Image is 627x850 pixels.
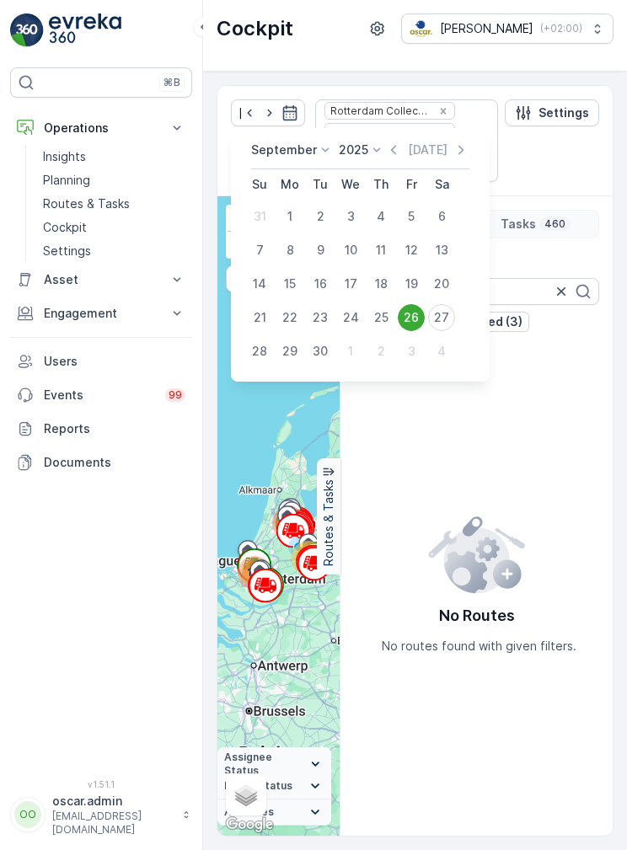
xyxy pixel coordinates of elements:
div: 3 [398,338,425,365]
div: 1 [337,338,364,365]
p: Routes & Tasks [320,479,337,566]
p: [EMAIL_ADDRESS][DOMAIN_NAME] [52,810,174,837]
p: Settings [539,104,589,121]
div: 16 [307,270,334,297]
button: Settings [505,99,599,126]
p: ( +02:00 ) [540,22,582,35]
div: 22 [276,304,303,331]
p: Events [44,387,155,404]
a: Documents [10,446,192,479]
a: Events99 [10,378,192,412]
p: 2025 [339,142,368,158]
span: Assignee Status [224,751,303,778]
th: Thursday [366,169,396,200]
a: Zoom In [228,206,253,232]
p: [DATE] [408,142,447,158]
a: Users [10,345,192,378]
p: 99 [169,388,182,402]
div: 121 [238,556,271,590]
a: Routes & Tasks [36,192,192,216]
img: Google [222,814,277,836]
div: 3 [337,203,364,230]
a: Reports [10,412,192,446]
summary: Route Status [217,773,331,799]
div: Remove Amsterdam Collection [434,126,453,139]
p: Users [44,353,185,370]
th: Wednesday [335,169,366,200]
div: 7 [246,237,273,264]
summary: Assignee Status [217,747,331,782]
div: 9 [307,237,334,264]
p: September [251,142,317,158]
p: Operations [44,120,158,136]
th: Friday [396,169,426,200]
div: 5 [398,203,425,230]
div: 31 [246,203,273,230]
p: Expired (3) [458,313,522,330]
div: 18 [367,270,394,297]
div: 21 [246,304,273,331]
p: No Routes [439,604,515,628]
a: Zoom Out [228,232,253,257]
p: Routes & Tasks [43,195,130,212]
a: Insights [36,145,192,168]
div: OO [14,801,41,828]
summary: Activities [217,799,331,826]
button: [PERSON_NAME](+02:00) [401,13,614,44]
img: basis-logo_rgb2x.png [409,19,433,38]
th: Tuesday [305,169,335,200]
div: 8 [276,237,303,264]
th: Monday [275,169,305,200]
p: Documents [44,454,185,471]
div: 20 [428,270,455,297]
p: ⌘B [163,76,180,89]
p: Settings [43,243,91,259]
p: No routes found with given filters. [382,638,576,655]
div: Amsterdam Collection [325,124,433,140]
div: 1 [276,203,303,230]
div: 13 [428,237,455,264]
div: 11 [367,237,394,264]
a: Cockpit [36,216,192,239]
img: logo [10,13,44,47]
th: Saturday [426,169,457,200]
img: logo_light-DOdMpM7g.png [49,13,121,47]
div: 6 [428,203,455,230]
button: Asset [10,263,192,297]
div: 15 [276,270,303,297]
div: 27 [428,304,455,331]
a: Settings [36,239,192,263]
div: 4 [367,203,394,230]
div: 24 [337,304,364,331]
p: [PERSON_NAME] [440,20,533,37]
p: Cockpit [43,219,87,236]
p: Cockpit [217,15,293,42]
a: Open this area in Google Maps (opens a new window) [222,814,277,836]
span: Activities [224,805,274,819]
div: 2 [307,203,334,230]
p: Insights [43,148,86,165]
div: 25 [367,304,394,331]
p: Tasks [501,216,536,233]
button: Expired (3) [452,312,529,332]
a: Layers [228,777,265,814]
span: Route Status [224,779,292,793]
p: Engagement [44,305,158,322]
p: Asset [44,271,158,288]
button: Operations [10,111,192,145]
div: Rotterdam Collection [325,103,433,119]
div: 19 [398,270,425,297]
div: 26 [398,304,425,331]
div: 30 [307,338,334,365]
a: Planning [36,168,192,192]
input: dd/mm/yyyy [231,99,305,126]
p: 460 [543,217,567,231]
p: Planning [43,172,90,189]
div: 4 [428,338,455,365]
div: 28 [246,338,273,365]
button: OOoscar.admin[EMAIL_ADDRESS][DOMAIN_NAME] [10,793,192,837]
div: Remove Rotterdam Collection [434,104,453,118]
div: 10 [337,237,364,264]
div: 14 [246,270,273,297]
img: config error [427,513,526,594]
